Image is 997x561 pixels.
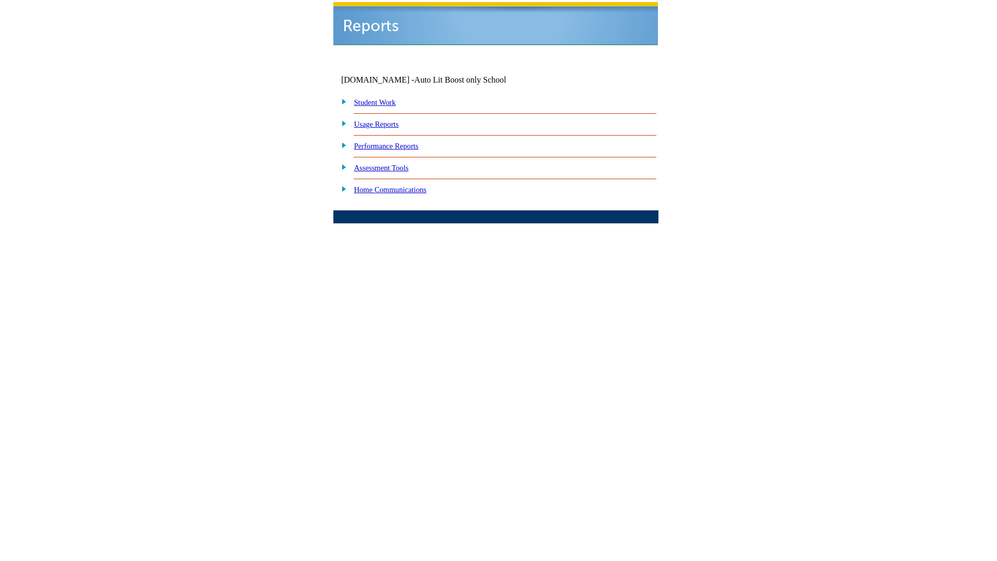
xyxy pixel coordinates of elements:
[336,162,347,171] img: plus.gif
[414,75,506,84] nobr: Auto Lit Boost only School
[336,97,347,106] img: plus.gif
[354,142,419,150] a: Performance Reports
[354,98,396,106] a: Student Work
[341,75,532,85] td: [DOMAIN_NAME] -
[354,185,427,194] a: Home Communications
[336,184,347,193] img: plus.gif
[333,2,658,45] img: header
[336,140,347,150] img: plus.gif
[354,120,399,128] a: Usage Reports
[336,118,347,128] img: plus.gif
[354,164,409,172] a: Assessment Tools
